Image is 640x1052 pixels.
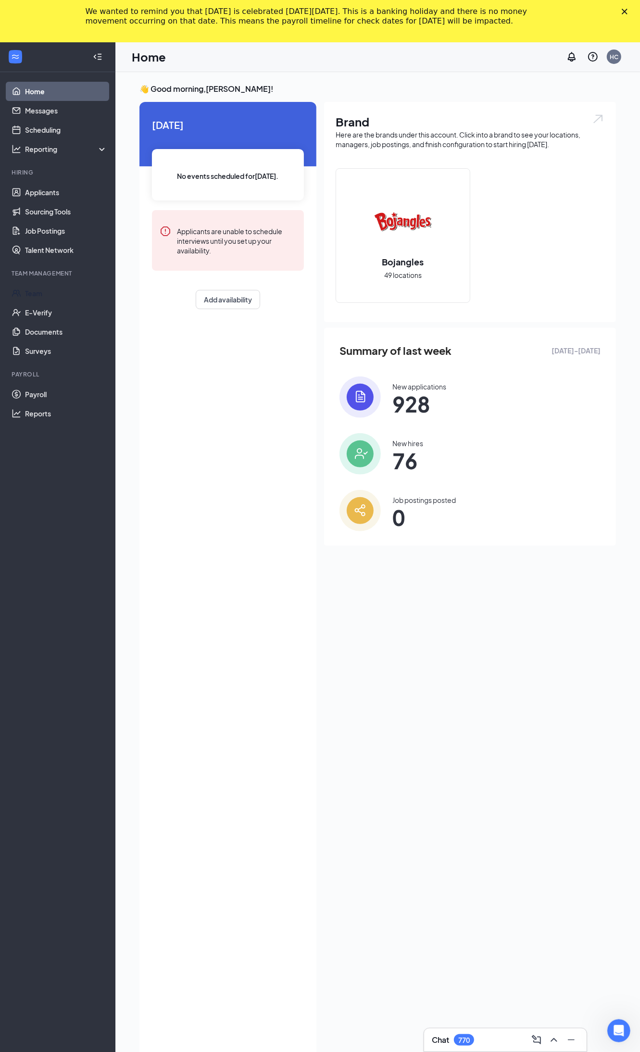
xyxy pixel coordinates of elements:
a: Sourcing Tools [25,202,107,221]
div: Job postings posted [392,495,456,505]
div: Applicants are unable to schedule interviews until you set up your availability. [177,225,296,255]
button: Add availability [196,290,260,309]
span: [DATE] - [DATE] [552,345,601,356]
a: Messages [25,101,107,120]
img: open.6027fd2a22e1237b5b06.svg [592,113,604,125]
svg: ComposeMessage [531,1034,542,1046]
svg: WorkstreamLogo [11,52,20,62]
svg: Analysis [12,144,21,154]
span: 928 [392,395,446,413]
h3: 👋 Good morning, [PERSON_NAME] ! [139,84,616,94]
img: icon [339,490,381,531]
svg: QuestionInfo [587,51,599,63]
div: Team Management [12,269,105,277]
div: New applications [392,382,446,391]
img: icon [339,376,381,418]
h1: Home [132,49,166,65]
div: 770 [458,1036,470,1044]
a: Surveys [25,341,107,361]
button: Minimize [564,1032,579,1048]
a: E-Verify [25,303,107,322]
a: Applicants [25,183,107,202]
h2: Bojangles [373,256,434,268]
a: Documents [25,322,107,341]
a: Home [25,82,107,101]
div: Payroll [12,370,105,378]
button: ComposeMessage [529,1032,544,1048]
span: [DATE] [152,117,304,132]
div: Reporting [25,144,108,154]
img: Bojangles [372,190,434,252]
div: HC [610,53,618,61]
span: No events scheduled for [DATE] . [177,171,279,181]
svg: Minimize [565,1034,577,1046]
a: Team [25,284,107,303]
svg: Collapse [93,52,102,62]
div: Close [622,9,631,14]
svg: Error [160,225,171,237]
div: We wanted to remind you that [DATE] is celebrated [DATE][DATE]. This is a banking holiday and the... [86,7,540,26]
span: 76 [392,452,423,469]
iframe: Intercom live chat [607,1019,630,1042]
h1: Brand [336,113,604,130]
button: ChevronUp [546,1032,562,1048]
div: Here are the brands under this account. Click into a brand to see your locations, managers, job p... [336,130,604,149]
a: Talent Network [25,240,107,260]
div: Hiring [12,168,105,176]
a: Reports [25,404,107,423]
span: 0 [392,509,456,526]
a: Scheduling [25,120,107,139]
svg: Notifications [566,51,577,63]
img: icon [339,433,381,475]
h3: Chat [432,1035,449,1045]
div: New hires [392,438,423,448]
a: Payroll [25,385,107,404]
span: Summary of last week [339,342,452,359]
svg: ChevronUp [548,1034,560,1046]
a: Job Postings [25,221,107,240]
span: 49 locations [384,270,422,280]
